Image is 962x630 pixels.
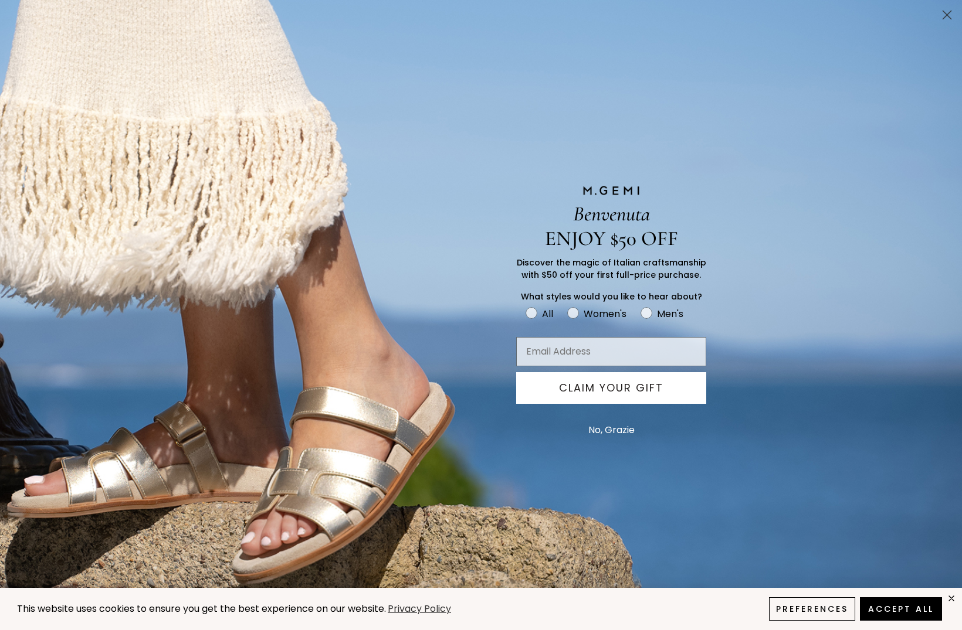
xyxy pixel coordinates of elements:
div: Men's [657,307,683,321]
img: M.GEMI [582,185,641,196]
span: Benvenuta [573,202,650,226]
button: CLAIM YOUR GIFT [516,372,706,404]
button: Accept All [860,597,942,621]
span: Discover the magic of Italian craftsmanship with $50 off your first full-price purchase. [517,257,706,281]
button: No, Grazie [582,416,641,445]
button: Close dialog [937,5,957,25]
input: Email Address [516,337,706,366]
a: Privacy Policy (opens in a new tab) [386,602,453,617]
span: What styles would you like to hear about? [521,291,702,302]
div: All [542,307,553,321]
div: Women's [584,307,626,321]
span: This website uses cookies to ensure you get the best experience on our website. [17,602,386,615]
span: ENJOY $50 OFF [545,226,678,251]
button: Preferences [769,597,855,621]
div: close [947,594,956,603]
